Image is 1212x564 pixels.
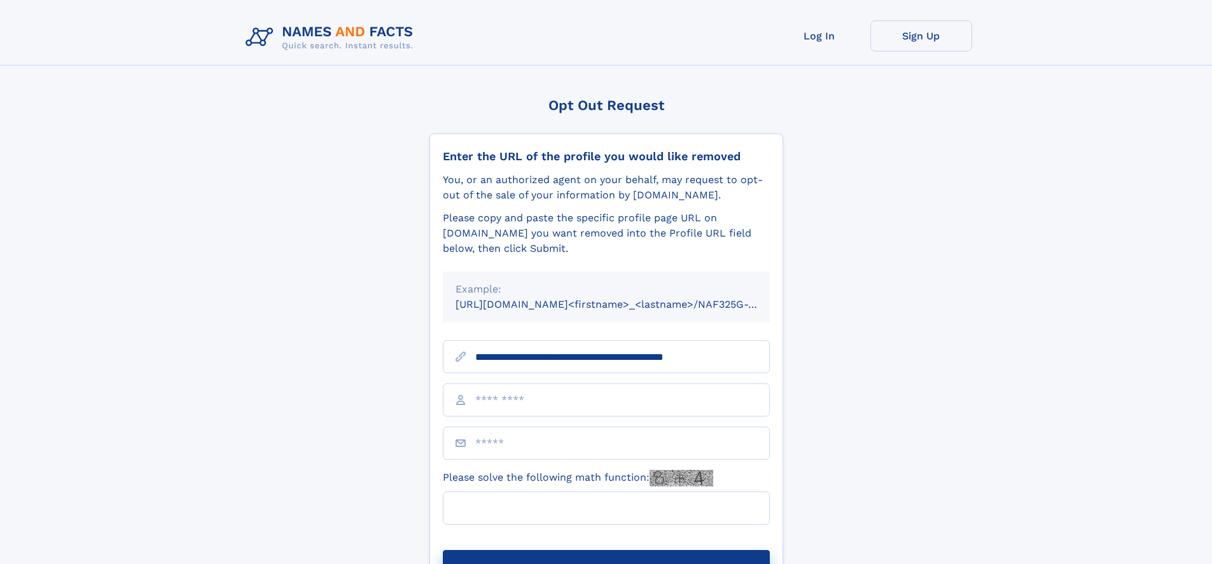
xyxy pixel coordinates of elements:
img: Logo Names and Facts [240,20,424,55]
div: You, or an authorized agent on your behalf, may request to opt-out of the sale of your informatio... [443,172,770,203]
div: Example: [456,282,757,297]
label: Please solve the following math function: [443,470,713,486]
div: Opt Out Request [429,97,783,113]
a: Sign Up [870,20,972,52]
div: Enter the URL of the profile you would like removed [443,149,770,163]
div: Please copy and paste the specific profile page URL on [DOMAIN_NAME] you want removed into the Pr... [443,210,770,256]
a: Log In [769,20,870,52]
small: [URL][DOMAIN_NAME]<firstname>_<lastname>/NAF325G-xxxxxxxx [456,298,794,310]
